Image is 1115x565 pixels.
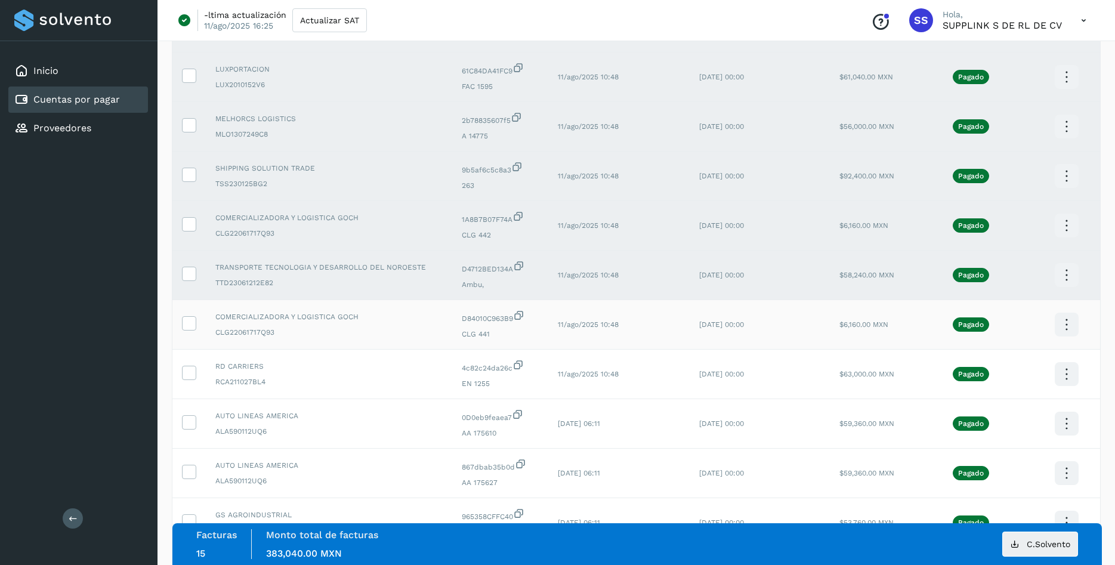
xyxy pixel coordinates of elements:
div: Cuentas por pagar [8,87,148,113]
span: 263 [462,180,539,191]
span: [DATE] 06:11 [558,518,600,527]
span: 11/ago/2025 10:48 [558,320,619,329]
span: 9b5af6c5c8a3 [462,161,539,175]
span: $59,360.00 MXN [839,469,894,477]
span: $63,000.00 MXN [839,370,894,378]
p: Pagado [958,221,984,230]
span: A 14775 [462,131,539,141]
span: TTD23061212E82 [215,277,443,288]
span: 383,040.00 MXN [266,548,342,559]
span: AUTO LINEAS AMERICA [215,460,443,471]
p: SUPPLINK S DE RL DE CV [943,20,1062,31]
span: TSS230125BG2 [215,178,443,189]
a: Cuentas por pagar [33,94,120,105]
span: $53,760.00 MXN [839,518,894,527]
span: Ambu, [462,279,539,290]
span: 15 [196,548,205,559]
span: 11/ago/2025 10:48 [558,172,619,180]
span: $61,040.00 MXN [839,73,893,81]
span: GS AGROINDUSTRIAL [215,510,443,520]
a: Inicio [33,65,58,76]
p: Pagado [958,518,984,527]
div: Proveedores [8,115,148,141]
span: 965358CFFC40 [462,508,539,522]
span: 61C84DA41FC9 [462,62,539,76]
span: ALA590112UQ6 [215,476,443,486]
span: MLO1307249C8 [215,129,443,140]
span: [DATE] 00:00 [699,172,744,180]
p: Pagado [958,320,984,329]
span: [DATE] 06:11 [558,419,600,428]
span: CLG 441 [462,329,539,339]
span: $56,000.00 MXN [839,122,894,131]
span: $59,360.00 MXN [839,419,894,428]
span: [DATE] 00:00 [699,370,744,378]
span: 11/ago/2025 10:48 [558,271,619,279]
span: ALA590112UQ6 [215,426,443,437]
span: CLG22061717Q93 [215,228,443,239]
span: D84010C963B9 [462,310,539,324]
span: [DATE] 00:00 [699,73,744,81]
p: Hola, [943,10,1062,20]
p: Pagado [958,469,984,477]
span: 867dbab35b0d [462,458,539,473]
span: 0D0eb9feaea7 [462,409,539,423]
span: AUTO LINEAS AMERICA [215,410,443,421]
p: 11/ago/2025 16:25 [204,20,273,31]
span: LUX2010152V6 [215,79,443,90]
span: COMERCIALIZADORA Y LOGISTICA GOCH [215,212,443,223]
span: RD CARRIERS [215,361,443,372]
span: 11/ago/2025 10:48 [558,221,619,230]
p: Pagado [958,419,984,428]
span: CLG22061717Q93 [215,327,443,338]
span: C.Solvento [1027,540,1070,548]
span: 11/ago/2025 10:48 [558,73,619,81]
span: 2b78835607f5 [462,112,539,126]
button: C.Solvento [1002,532,1078,557]
span: COMERCIALIZADORA Y LOGISTICA GOCH [215,311,443,322]
p: Pagado [958,73,984,81]
span: 11/ago/2025 10:48 [558,122,619,131]
span: $58,240.00 MXN [839,271,894,279]
span: $6,160.00 MXN [839,320,888,329]
span: FAC 1595 [462,81,539,92]
p: Pagado [958,271,984,279]
span: EN 1255 [462,378,539,389]
p: Pagado [958,122,984,131]
span: 11/ago/2025 10:48 [558,370,619,378]
span: LUXPORTACION [215,64,443,75]
button: Actualizar SAT [292,8,367,32]
label: Monto total de facturas [266,529,378,541]
a: Proveedores [33,122,91,134]
span: Actualizar SAT [300,16,359,24]
label: Facturas [196,529,237,541]
span: [DATE] 00:00 [699,518,744,527]
p: Pagado [958,172,984,180]
span: $6,160.00 MXN [839,221,888,230]
span: MELHORCS LOGISTICS [215,113,443,124]
span: CLG 442 [462,230,539,240]
span: 1A8B7B07F74A [462,211,539,225]
span: D4712BED134A [462,260,539,274]
span: [DATE] 06:11 [558,469,600,477]
span: TRANSPORTE TECNOLOGIA Y DESARROLLO DEL NOROESTE [215,262,443,273]
span: AA 175610 [462,428,539,439]
span: [DATE] 00:00 [699,122,744,131]
p: Pagado [958,370,984,378]
span: 4c82c24da26c [462,359,539,373]
div: Inicio [8,58,148,84]
span: [DATE] 00:00 [699,419,744,428]
span: RCA211027BL4 [215,376,443,387]
span: $92,400.00 MXN [839,172,894,180]
span: [DATE] 00:00 [699,221,744,230]
span: SHIPPING SOLUTION TRADE [215,163,443,174]
p: -ltima actualización [204,10,286,20]
span: [DATE] 00:00 [699,320,744,329]
span: [DATE] 00:00 [699,469,744,477]
span: [DATE] 00:00 [699,271,744,279]
span: AA 175627 [462,477,539,488]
